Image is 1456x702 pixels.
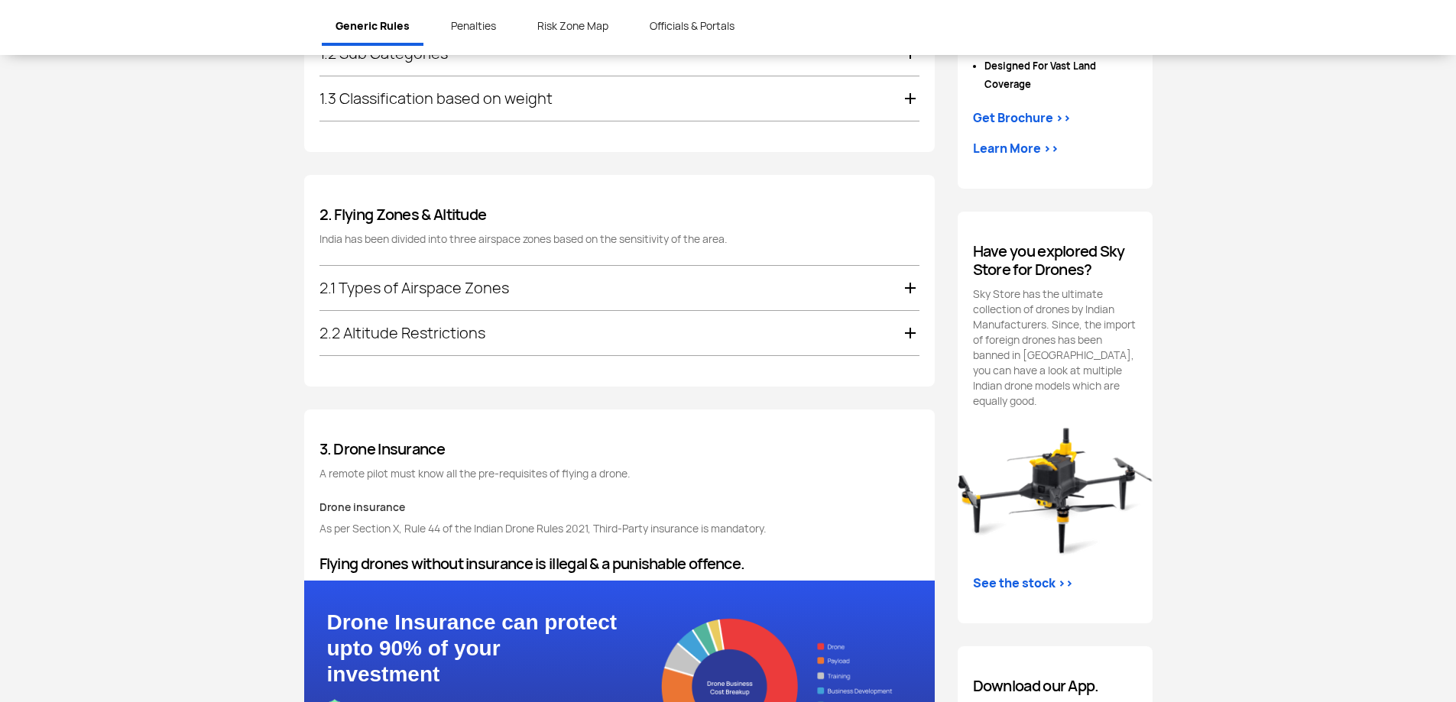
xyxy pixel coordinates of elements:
[973,677,1137,695] h4: Download our App.
[327,610,620,687] span: Drone Insurance can protect upto 90% of your investment
[319,266,919,310] div: 2.1 Types of Airspace Zones
[973,286,1137,409] p: Sky Store has the ultimate collection of drones by Indian Manufacturers. Since, the import of for...
[319,205,919,224] h4: 2. Flying Zones & Altitude
[524,9,622,43] a: Risk Zone Map
[636,9,748,43] a: Officials & Portals
[319,311,919,355] div: 2.2 Altitude Restrictions
[319,440,919,458] h4: 3. Drone Insurance
[973,574,1073,593] a: See the stock >>
[319,521,919,536] p: As per Section X, Rule 44 of the Indian Drone Rules 2021, Third-Party insurance is mandatory.
[973,242,1137,279] h4: Have you explored Sky Store for Drones?
[958,427,1153,556] img: Did you know about NPNT drones?
[319,500,919,515] p: Drone insurance
[973,140,1059,158] a: Learn More >>
[973,109,1071,128] div: Get Brochure >>
[322,9,423,46] a: Generic Rules
[319,231,919,247] p: India has been divided into three airspace zones based on the sensitivity of the area.
[319,555,919,573] h4: Flying drones without insurance is illegal & a punishable offence.
[319,466,919,481] p: A remote pilot must know all the pre-requisites of flying a drone.
[437,9,510,43] a: Penalties
[319,76,919,121] div: 1.3 Classification based on weight
[984,57,1137,94] li: Designed For Vast Land Coverage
